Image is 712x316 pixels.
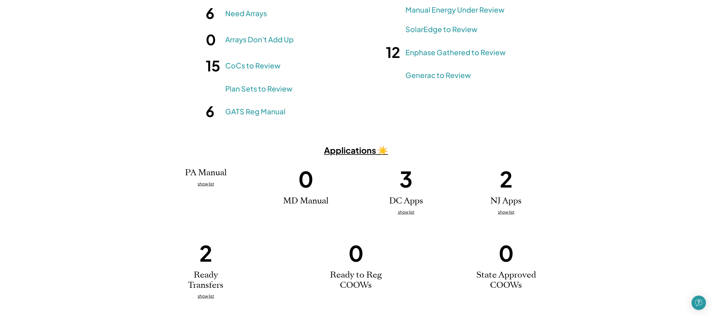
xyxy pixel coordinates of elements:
[498,239,514,267] h1: 0
[283,196,329,206] h2: MD Manual
[476,270,536,290] h2: State Approved COOWs
[226,35,294,45] a: Arrays Don't Add Up
[692,296,706,310] div: Open Intercom Messenger
[490,196,522,206] h2: NJ Apps
[406,24,478,35] a: SolarEdge to Review
[199,239,212,267] h1: 2
[398,209,414,215] u: show list
[206,56,223,75] h1: 15
[176,270,236,290] h2: Ready Transfers
[406,5,505,15] a: Manual Energy Under Review
[500,165,513,193] h1: 2
[226,61,281,71] a: CoCs to Review
[326,270,386,290] h2: Ready to Reg COOWs
[226,107,286,117] a: GATS Reg Manual
[298,165,314,193] h1: 0
[406,70,471,80] a: Generac to Review
[206,30,223,49] h1: 0
[406,47,506,58] a: Enphase Gathered to Review
[386,43,403,62] h1: 12
[226,8,267,19] a: Need Arrays
[348,239,364,267] h1: 0
[498,209,514,215] u: show list
[226,84,293,94] a: Plan Sets to Review
[399,165,413,193] h1: 3
[185,168,227,178] h2: PA Manual
[198,181,214,186] u: show list
[389,196,423,206] h2: DC Apps
[198,293,214,299] u: show list
[206,4,223,23] h1: 6
[206,102,223,121] h1: 6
